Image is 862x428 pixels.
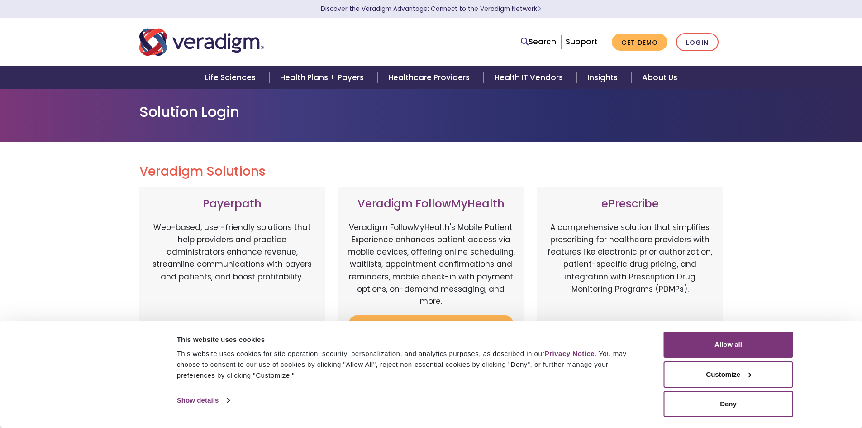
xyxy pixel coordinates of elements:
a: Search [521,36,556,48]
a: Insights [576,66,631,89]
a: About Us [631,66,688,89]
img: Veradigm logo [139,27,264,57]
h3: Payerpath [148,197,316,211]
div: This website uses cookies [177,334,643,345]
a: Login [676,33,719,52]
a: Privacy Notice [545,350,595,357]
p: Veradigm FollowMyHealth's Mobile Patient Experience enhances patient access via mobile devices, o... [348,221,515,308]
h1: Solution Login [139,103,723,120]
h3: ePrescribe [546,197,714,211]
button: Customize [664,361,793,388]
a: Health Plans + Payers [269,66,377,89]
a: Get Demo [612,34,667,51]
span: Learn More [537,5,541,13]
a: Support [566,36,597,47]
a: Show details [177,394,229,407]
p: Web-based, user-friendly solutions that help providers and practice administrators enhance revenu... [148,221,316,317]
button: Allow all [664,332,793,358]
p: A comprehensive solution that simplifies prescribing for healthcare providers with features like ... [546,221,714,317]
a: Healthcare Providers [377,66,483,89]
h2: Veradigm Solutions [139,164,723,179]
button: Deny [664,391,793,417]
div: This website uses cookies for site operation, security, personalization, and analytics purposes, ... [177,348,643,381]
a: Health IT Vendors [484,66,576,89]
a: Login to Veradigm FollowMyHealth [348,315,515,344]
h3: Veradigm FollowMyHealth [348,197,515,211]
a: Discover the Veradigm Advantage: Connect to the Veradigm NetworkLearn More [321,5,541,13]
a: Life Sciences [194,66,269,89]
